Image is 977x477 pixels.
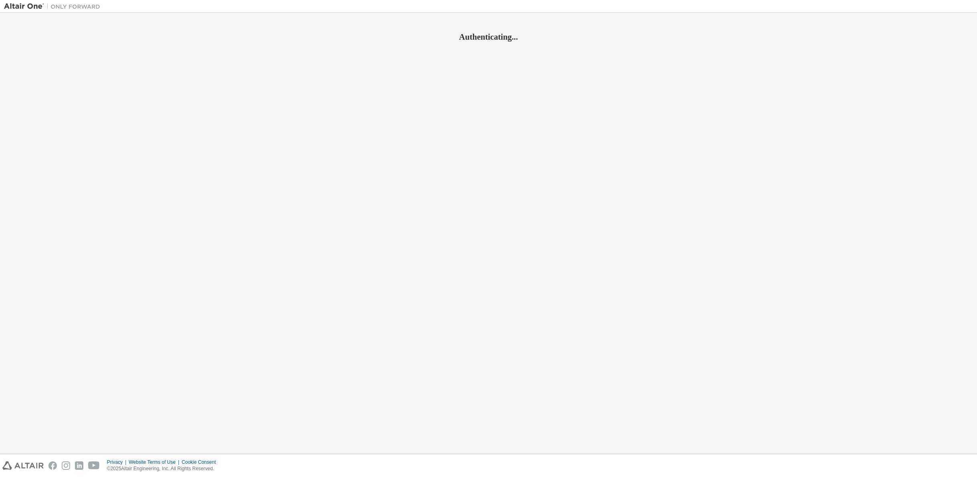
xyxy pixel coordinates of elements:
[88,461,100,470] img: youtube.svg
[75,461,83,470] img: linkedin.svg
[182,459,220,465] div: Cookie Consent
[129,459,182,465] div: Website Terms of Use
[4,32,973,42] h2: Authenticating...
[2,461,44,470] img: altair_logo.svg
[62,461,70,470] img: instagram.svg
[107,465,221,472] p: © 2025 Altair Engineering, Inc. All Rights Reserved.
[4,2,104,10] img: Altair One
[107,459,129,465] div: Privacy
[48,461,57,470] img: facebook.svg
